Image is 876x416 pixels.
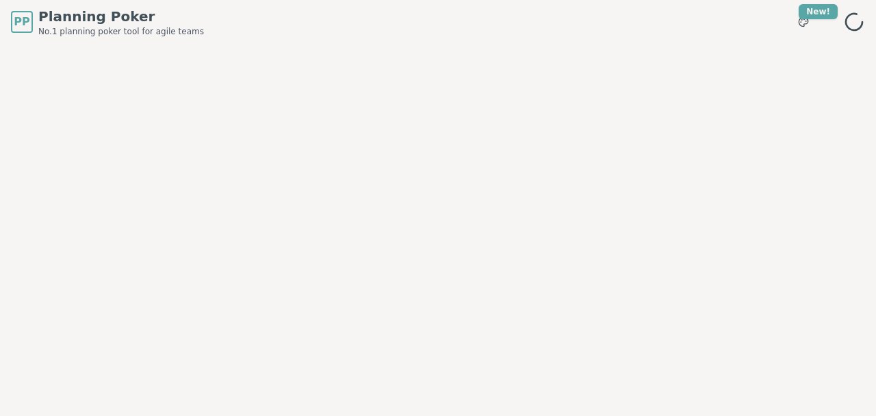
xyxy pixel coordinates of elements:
[11,7,204,37] a: PPPlanning PokerNo.1 planning poker tool for agile teams
[38,7,204,26] span: Planning Poker
[799,4,838,19] div: New!
[14,14,29,30] span: PP
[791,10,816,34] button: New!
[38,26,204,37] span: No.1 planning poker tool for agile teams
